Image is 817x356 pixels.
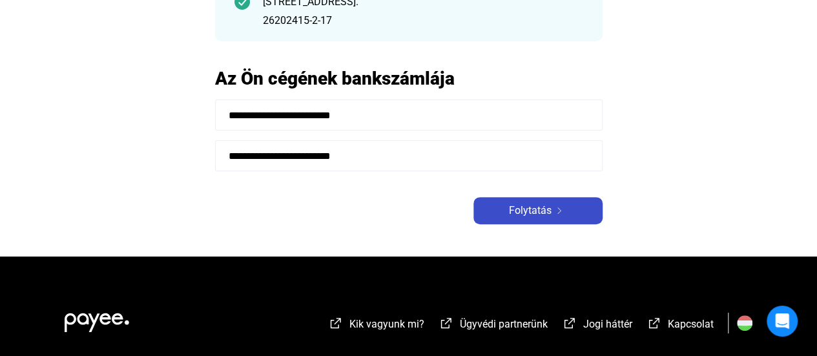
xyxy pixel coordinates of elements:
h2: Az Ön cégének bankszámlája [215,67,603,90]
a: external-link-whiteÜgyvédi partnerünk [439,320,548,332]
span: Ügyvédi partnerünk [460,318,548,330]
img: arrow-right-white [552,207,567,214]
span: Jogi háttér [583,318,632,330]
a: external-link-whiteKik vagyunk mi? [328,320,424,332]
a: external-link-whiteKapcsolat [646,320,714,332]
span: Folytatás [509,203,552,218]
div: Open Intercom Messenger [767,306,798,337]
span: Kapcsolat [668,318,714,330]
img: external-link-white [328,317,344,330]
img: external-link-white [439,317,454,330]
img: external-link-white [646,317,662,330]
img: white-payee-white-dot.svg [65,306,129,332]
img: HU.svg [737,315,752,331]
span: Kik vagyunk mi? [349,318,424,330]
img: external-link-white [562,317,577,330]
a: external-link-whiteJogi háttér [562,320,632,332]
div: 26202415-2-17 [263,13,583,28]
button: Folytatásarrow-right-white [473,197,603,224]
